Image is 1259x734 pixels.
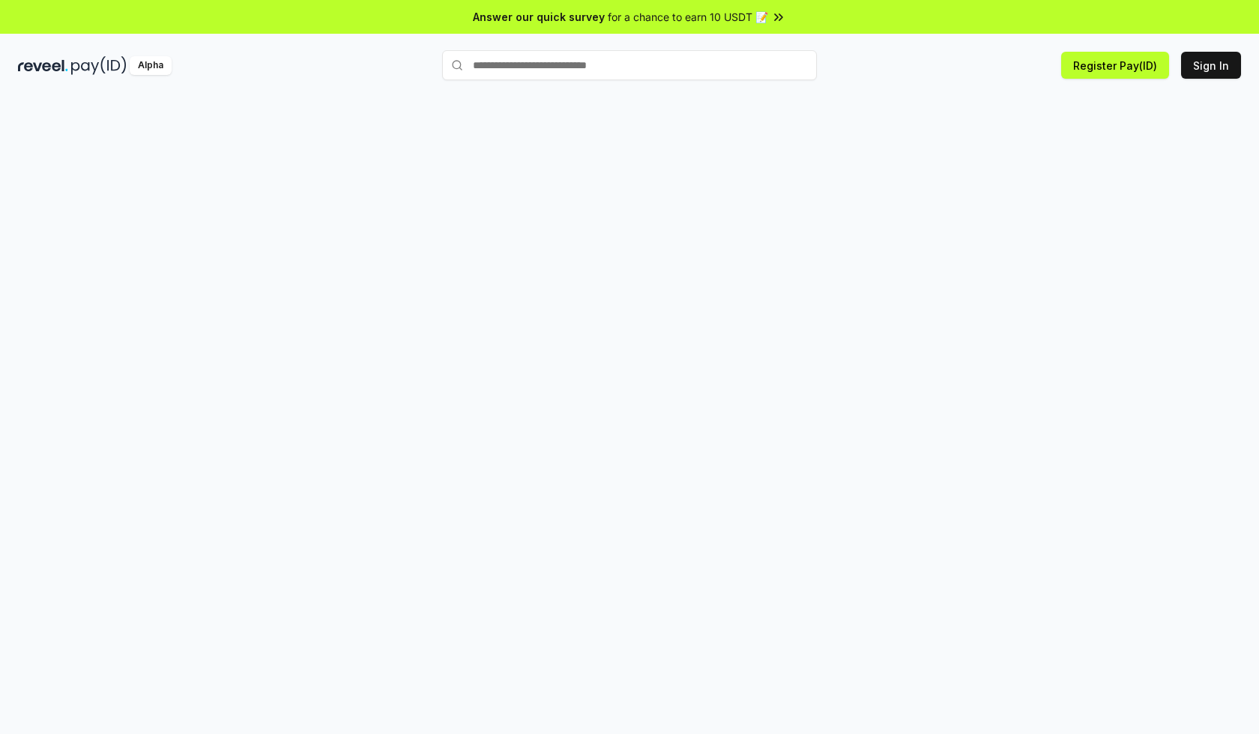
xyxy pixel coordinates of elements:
[130,56,172,75] div: Alpha
[18,56,68,75] img: reveel_dark
[71,56,127,75] img: pay_id
[608,9,768,25] span: for a chance to earn 10 USDT 📝
[1181,52,1241,79] button: Sign In
[1061,52,1169,79] button: Register Pay(ID)
[473,9,605,25] span: Answer our quick survey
